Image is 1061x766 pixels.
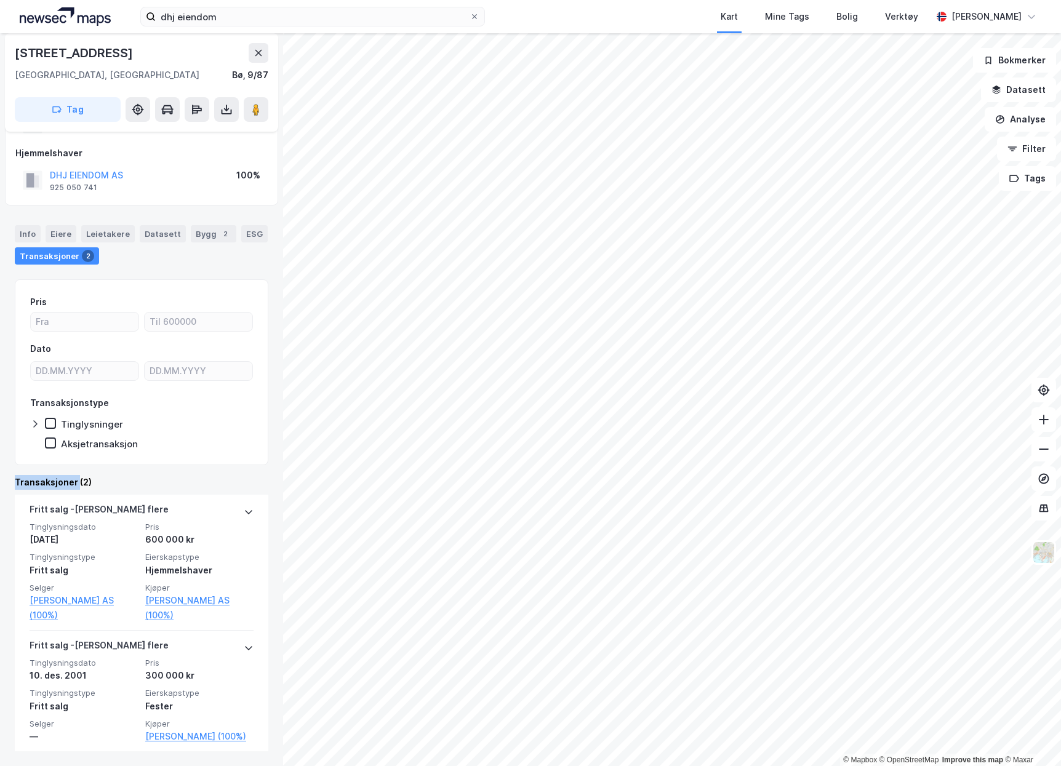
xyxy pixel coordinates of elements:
[30,502,169,522] div: Fritt salg - [PERSON_NAME] flere
[30,658,138,668] span: Tinglysningsdato
[82,250,94,262] div: 2
[30,593,138,623] a: [PERSON_NAME] AS (100%)
[145,563,254,578] div: Hjemmelshaver
[973,48,1056,73] button: Bokmerker
[145,719,254,729] span: Kjøper
[145,552,254,562] span: Eierskapstype
[145,522,254,532] span: Pris
[145,699,254,714] div: Fester
[999,166,1056,191] button: Tags
[15,475,268,490] div: Transaksjoner (2)
[140,225,186,242] div: Datasett
[50,183,97,193] div: 925 050 741
[145,313,252,331] input: Til 600000
[191,225,236,242] div: Bygg
[30,729,138,744] div: —
[30,563,138,578] div: Fritt salg
[241,225,268,242] div: ESG
[15,225,41,242] div: Info
[31,313,138,331] input: Fra
[145,658,254,668] span: Pris
[145,593,254,623] a: [PERSON_NAME] AS (100%)
[30,668,138,683] div: 10. des. 2001
[81,225,135,242] div: Leietakere
[20,7,111,26] img: logo.a4113a55bc3d86da70a041830d287a7e.svg
[145,729,254,744] a: [PERSON_NAME] (100%)
[30,532,138,547] div: [DATE]
[721,9,738,24] div: Kart
[30,341,51,356] div: Dato
[843,756,877,764] a: Mapbox
[236,168,260,183] div: 100%
[997,137,1056,161] button: Filter
[30,522,138,532] span: Tinglysningsdato
[15,247,99,265] div: Transaksjoner
[61,418,123,430] div: Tinglysninger
[145,362,252,380] input: DD.MM.YYYY
[232,68,268,82] div: Bø, 9/87
[145,583,254,593] span: Kjøper
[951,9,1022,24] div: [PERSON_NAME]
[885,9,918,24] div: Verktøy
[145,688,254,698] span: Eierskapstype
[15,146,268,161] div: Hjemmelshaver
[145,668,254,683] div: 300 000 kr
[30,699,138,714] div: Fritt salg
[46,225,76,242] div: Eiere
[985,107,1056,132] button: Analyse
[836,9,858,24] div: Bolig
[61,438,138,450] div: Aksjetransaksjon
[30,295,47,309] div: Pris
[879,756,939,764] a: OpenStreetMap
[942,756,1003,764] a: Improve this map
[219,228,231,240] div: 2
[156,7,470,26] input: Søk på adresse, matrikkel, gårdeiere, leietakere eller personer
[30,396,109,410] div: Transaksjonstype
[30,638,169,658] div: Fritt salg - [PERSON_NAME] flere
[145,532,254,547] div: 600 000 kr
[981,78,1056,102] button: Datasett
[30,719,138,729] span: Selger
[1032,541,1055,564] img: Z
[999,707,1061,766] iframe: Chat Widget
[765,9,809,24] div: Mine Tags
[30,688,138,698] span: Tinglysningstype
[30,552,138,562] span: Tinglysningstype
[31,362,138,380] input: DD.MM.YYYY
[15,68,199,82] div: [GEOGRAPHIC_DATA], [GEOGRAPHIC_DATA]
[15,43,135,63] div: [STREET_ADDRESS]
[30,583,138,593] span: Selger
[15,97,121,122] button: Tag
